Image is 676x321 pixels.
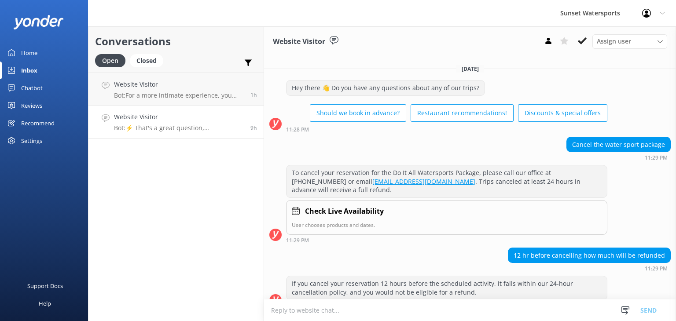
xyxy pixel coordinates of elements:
h2: Conversations [95,33,257,50]
div: Help [39,295,51,312]
a: [EMAIL_ADDRESS][DOMAIN_NAME] [372,177,475,186]
strong: 11:29 PM [645,266,668,271]
div: Open [95,54,125,67]
button: Discounts & special offers [518,104,607,122]
button: Restaurant recommendations! [411,104,514,122]
div: Sep 06 2025 10:29pm (UTC -05:00) America/Cancun [566,154,671,160]
div: Settings [21,132,42,150]
div: To cancel your reservation for the Do It All Watersports Package, please call our office at [PHON... [287,165,607,197]
p: User chooses products and dates. [292,221,602,229]
h4: Check Live Availability [305,206,384,217]
div: Support Docs [27,277,63,295]
div: Sep 06 2025 10:29pm (UTC -05:00) America/Cancun [508,265,671,271]
button: Should we book in advance? [310,104,406,122]
strong: 11:29 PM [286,238,309,243]
span: Sep 06 2025 10:30pm (UTC -05:00) America/Cancun [250,124,257,131]
div: Cancel the water sport package [567,137,670,152]
div: Closed [130,54,163,67]
h4: Website Visitor [114,112,244,122]
div: Chatbot [21,79,43,97]
div: Home [21,44,37,62]
span: Sep 07 2025 06:42am (UTC -05:00) America/Cancun [250,91,257,98]
a: Website VisitorBot:⚡ That's a great question, unfortunately I do not know the answer. I'm going t... [88,106,264,139]
div: Recommend [21,114,55,132]
strong: 11:28 PM [286,127,309,132]
a: Closed [130,55,168,65]
h3: Website Visitor [273,36,325,47]
div: Sep 06 2025 10:29pm (UTC -05:00) America/Cancun [286,237,607,243]
strong: 11:29 PM [645,155,668,160]
div: Hey there 👋 Do you have any questions about any of our trips? [287,80,485,95]
div: If you cancel your reservation 12 hours before the scheduled activity, it falls within our 24-hou... [287,276,607,299]
div: 12 hr before cancelling how much will be refunded [508,248,670,263]
span: [DATE] [456,65,484,73]
img: yonder-white-logo.png [13,15,64,29]
a: Open [95,55,130,65]
div: Reviews [21,97,42,114]
div: Assign User [592,34,667,48]
h4: Website Visitor [114,80,244,89]
p: Bot: ⚡ That's a great question, unfortunately I do not know the answer. I'm going to reach out to... [114,124,244,132]
div: Inbox [21,62,37,79]
p: Bot: For a more intimate experience, you might consider our 15ft Boston Whaler (Cozy Cruiser), wh... [114,91,244,99]
a: Website VisitorBot:For a more intimate experience, you might consider our 15ft Boston Whaler (Coz... [88,73,264,106]
div: Sep 06 2025 10:28pm (UTC -05:00) America/Cancun [286,126,607,132]
span: Assign user [597,36,631,46]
